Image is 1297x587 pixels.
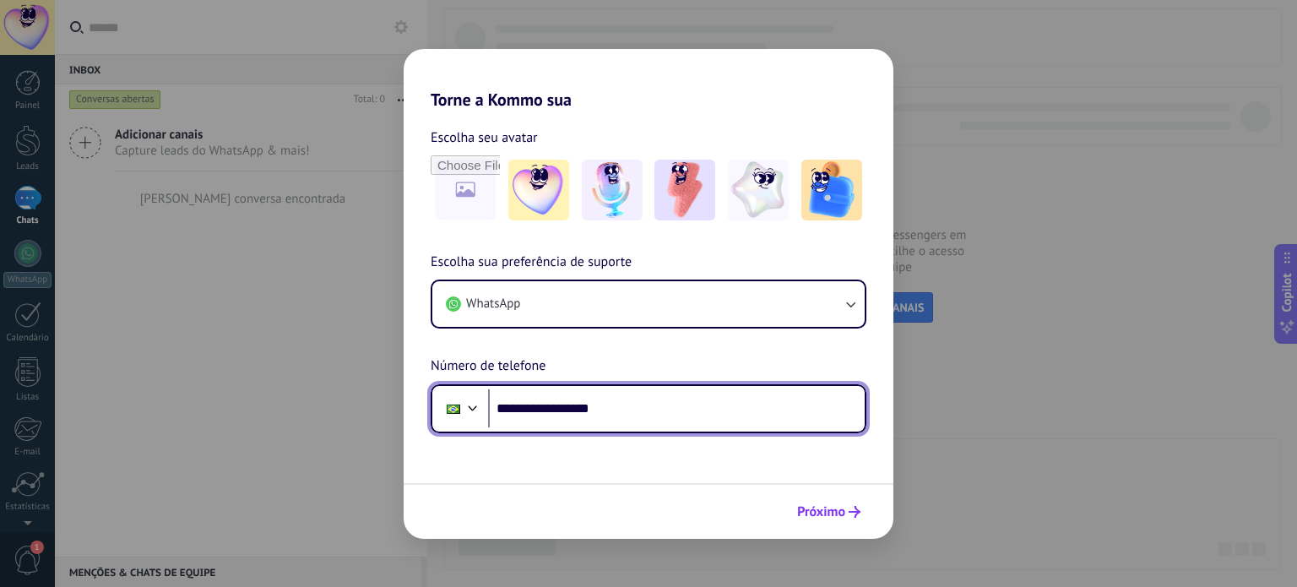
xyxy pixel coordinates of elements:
h2: Torne a Kommo sua [404,49,893,110]
div: Brazil: + 55 [437,391,469,427]
button: Próximo [790,497,868,526]
img: -5.jpeg [801,160,862,220]
img: -2.jpeg [582,160,643,220]
span: Escolha sua preferência de suporte [431,252,632,274]
span: WhatsApp [466,296,520,313]
img: -4.jpeg [728,160,789,220]
button: WhatsApp [432,281,865,327]
span: Próximo [797,506,845,518]
span: Escolha seu avatar [431,127,538,149]
span: Número de telefone [431,356,545,378]
img: -3.jpeg [654,160,715,220]
img: -1.jpeg [508,160,569,220]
